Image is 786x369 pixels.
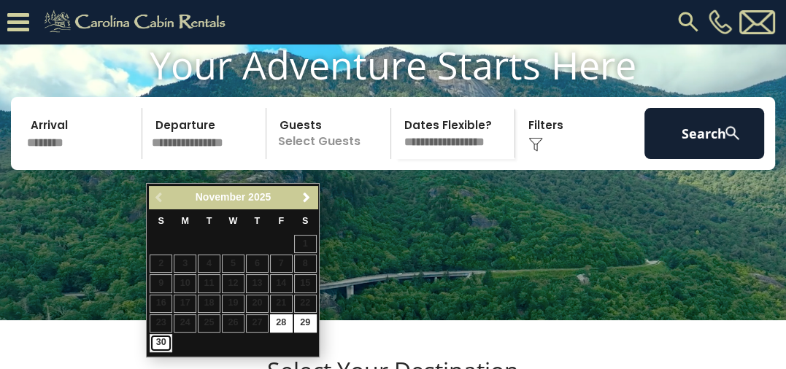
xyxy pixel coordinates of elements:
a: 29 [294,314,317,333]
span: Thursday [254,216,260,226]
a: [PHONE_NUMBER] [705,9,736,34]
span: Next [301,192,312,203]
img: search-regular.svg [675,9,701,35]
span: 2025 [248,191,271,203]
span: Saturday [302,216,308,226]
img: search-regular-white.png [723,124,741,142]
img: filter--v1.png [528,137,543,152]
span: Tuesday [207,216,212,226]
a: 28 [270,314,293,333]
span: Wednesday [228,216,237,226]
span: Monday [181,216,189,226]
span: Friday [278,216,284,226]
img: Khaki-logo.png [36,7,238,36]
p: Select Guests [271,108,390,159]
a: Next [297,188,315,206]
span: Sunday [158,216,164,226]
h1: Your Adventure Starts Here [11,42,775,88]
button: Search [644,108,765,159]
a: 30 [150,334,172,352]
span: November [196,191,245,203]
